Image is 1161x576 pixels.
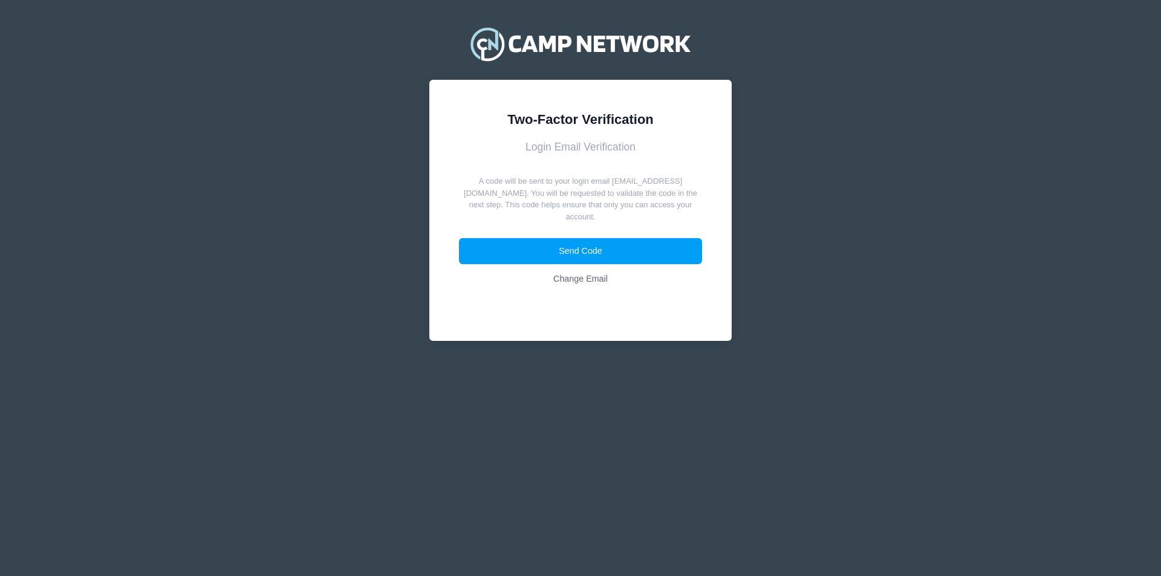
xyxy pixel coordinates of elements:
[465,20,696,68] img: Camp Network
[459,141,703,154] h3: Login Email Verification
[459,109,703,129] div: Two-Factor Verification
[459,238,703,264] button: Send Code
[459,266,703,292] a: Change Email
[459,175,703,222] p: A code will be sent to your login email [EMAIL_ADDRESS][DOMAIN_NAME]. You will be requested to va...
